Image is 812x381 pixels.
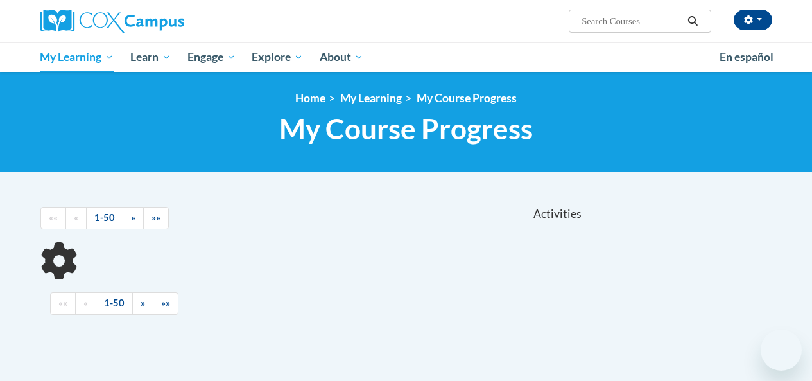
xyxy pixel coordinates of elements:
[132,292,153,315] a: Next
[533,207,582,221] span: Activities
[243,42,311,72] a: Explore
[252,49,303,65] span: Explore
[320,49,363,65] span: About
[417,91,517,105] a: My Course Progress
[295,91,325,105] a: Home
[311,42,372,72] a: About
[711,44,782,71] a: En español
[187,49,236,65] span: Engage
[31,42,782,72] div: Main menu
[50,292,76,315] a: Begining
[96,292,133,315] a: 1-50
[123,207,144,229] a: Next
[131,212,135,223] span: »
[65,207,87,229] a: Previous
[161,297,170,308] span: »»
[86,207,123,229] a: 1-50
[130,49,171,65] span: Learn
[153,292,178,315] a: End
[761,330,802,371] iframe: Button to launch messaging window
[580,13,683,29] input: Search Courses
[83,297,88,308] span: «
[58,297,67,308] span: ««
[683,13,702,29] button: Search
[74,212,78,223] span: «
[40,10,272,33] a: Cox Campus
[734,10,772,30] button: Account Settings
[75,292,96,315] a: Previous
[340,91,402,105] a: My Learning
[141,297,145,308] span: »
[40,10,184,33] img: Cox Campus
[40,49,114,65] span: My Learning
[122,42,179,72] a: Learn
[143,207,169,229] a: End
[49,212,58,223] span: ««
[151,212,160,223] span: »»
[32,42,123,72] a: My Learning
[279,112,533,146] span: My Course Progress
[40,207,66,229] a: Begining
[720,50,773,64] span: En español
[179,42,244,72] a: Engage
